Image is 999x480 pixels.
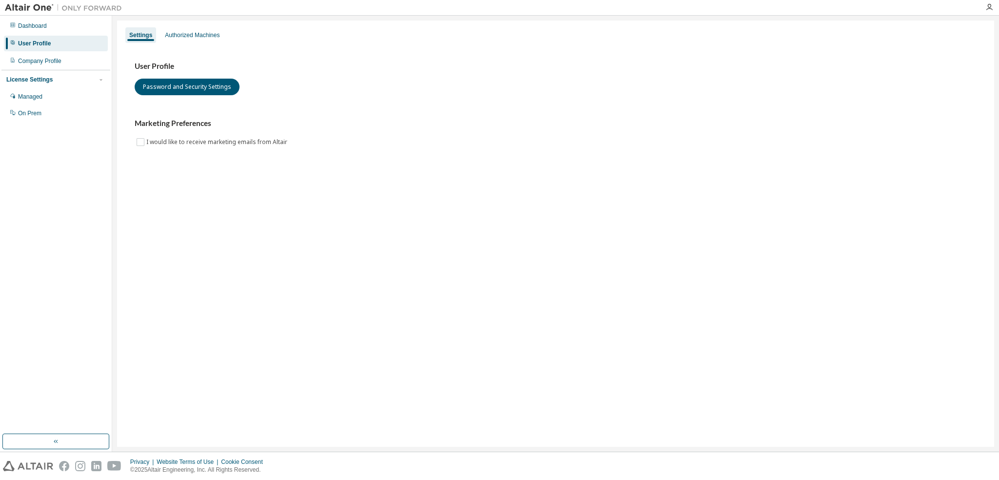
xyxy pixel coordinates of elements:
div: Website Terms of Use [157,458,221,466]
div: Authorized Machines [165,31,220,39]
h3: User Profile [135,62,977,71]
div: Cookie Consent [221,458,268,466]
div: Company Profile [18,57,61,65]
div: User Profile [18,40,51,47]
div: Settings [129,31,152,39]
img: linkedin.svg [91,461,101,471]
div: On Prem [18,109,41,117]
img: youtube.svg [107,461,121,471]
label: I would like to receive marketing emails from Altair [146,136,289,148]
div: Dashboard [18,22,47,30]
div: License Settings [6,76,53,83]
img: instagram.svg [75,461,85,471]
p: © 2025 Altair Engineering, Inc. All Rights Reserved. [130,466,269,474]
div: Managed [18,93,42,101]
img: altair_logo.svg [3,461,53,471]
h3: Marketing Preferences [135,119,977,128]
button: Password and Security Settings [135,79,240,95]
div: Privacy [130,458,157,466]
img: Altair One [5,3,127,13]
img: facebook.svg [59,461,69,471]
